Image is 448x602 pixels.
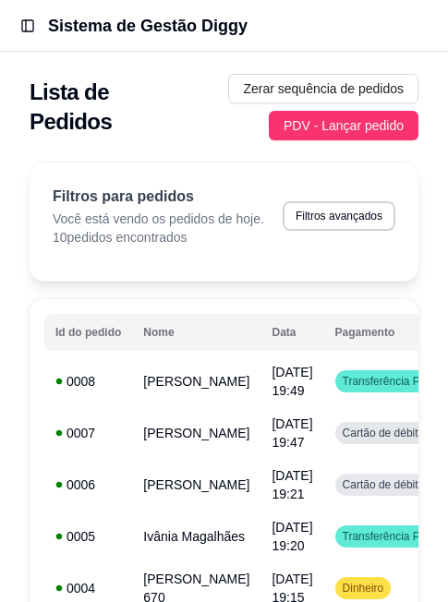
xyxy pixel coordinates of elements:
h1: Sistema de Gestão Diggy [48,13,248,39]
span: PDV - Lançar pedido [284,115,404,136]
button: Filtros avançados [283,201,395,231]
span: [DATE] 19:47 [272,416,312,450]
p: Você está vendo os pedidos de hoje. [53,210,264,228]
th: Nome [132,314,260,351]
th: Id do pedido [44,314,132,351]
span: [DATE] 19:20 [272,520,312,553]
span: Cartão de débito [339,477,429,492]
p: Filtros para pedidos [53,186,264,208]
span: [DATE] 19:49 [272,365,312,398]
div: 0008 [55,372,121,391]
div: 0006 [55,476,121,494]
h2: Lista de Pedidos [30,78,151,137]
span: Transferência Pix [339,374,432,389]
p: 10 pedidos encontrados [53,228,264,247]
th: Pagamento [324,314,447,351]
span: [DATE] 19:21 [272,468,312,501]
td: [PERSON_NAME] [132,459,260,511]
div: 0004 [55,579,121,597]
span: Dinheiro [339,581,388,596]
div: 0005 [55,527,121,546]
td: [PERSON_NAME] [132,355,260,407]
th: Data [260,314,323,351]
span: Cartão de débito [339,426,429,440]
button: Zerar sequência de pedidos [228,74,418,103]
td: Ivânia Magalhães [132,511,260,562]
div: 0007 [55,424,121,442]
button: PDV - Lançar pedido [269,111,418,140]
span: Zerar sequência de pedidos [243,78,404,99]
span: Transferência Pix [339,529,432,544]
td: [PERSON_NAME] [132,407,260,459]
